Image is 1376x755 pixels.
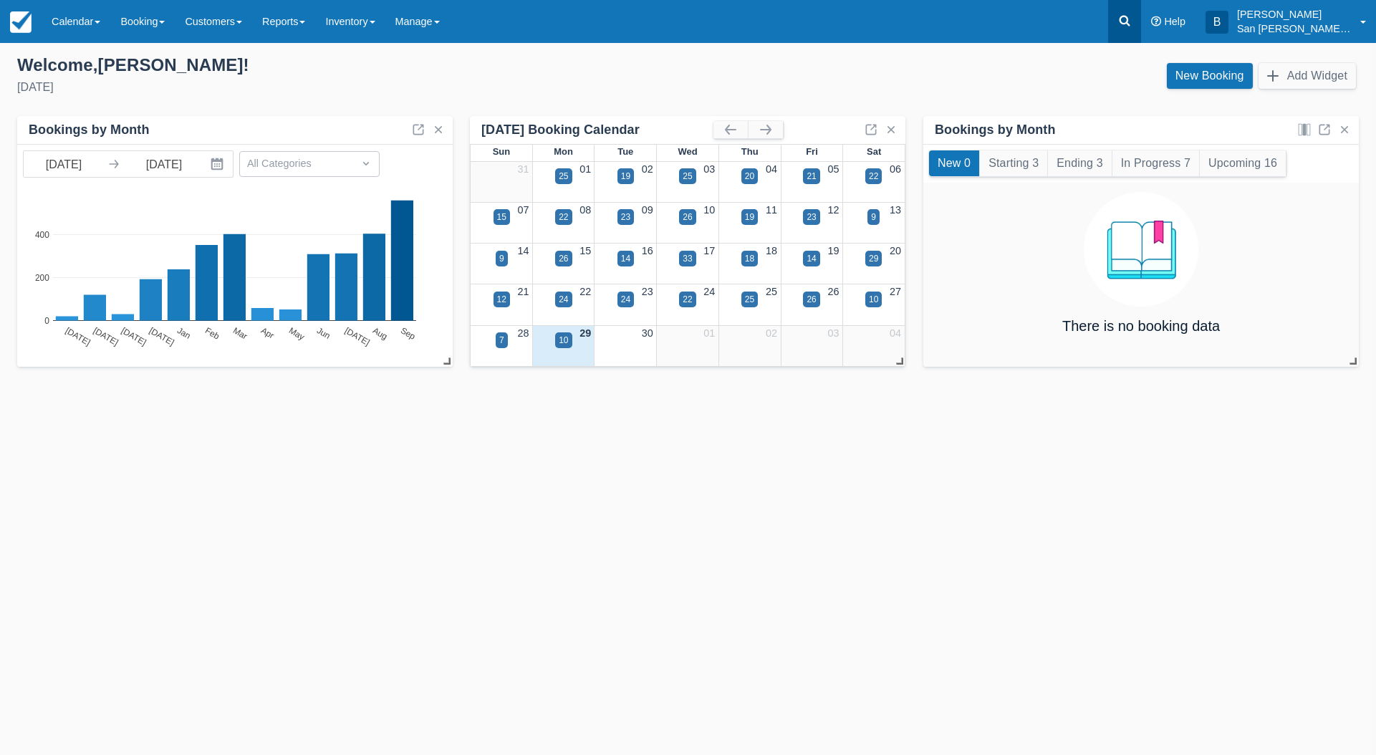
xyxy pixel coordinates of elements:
a: 02 [642,163,653,175]
a: 17 [703,245,715,256]
a: 16 [642,245,653,256]
input: End Date [124,151,204,177]
a: 10 [703,204,715,216]
a: 09 [642,204,653,216]
button: In Progress 7 [1112,150,1199,176]
button: Interact with the calendar and add the check-in date for your trip. [204,151,233,177]
i: Help [1151,16,1161,27]
a: 03 [827,327,839,339]
div: 15 [497,211,506,223]
div: 12 [497,293,506,306]
div: Bookings by Month [29,122,150,138]
div: 25 [683,170,692,183]
span: Fri [806,146,818,157]
div: 22 [869,170,878,183]
a: 01 [703,327,715,339]
a: 01 [579,163,591,175]
div: 25 [745,293,754,306]
div: 9 [499,252,504,265]
p: San [PERSON_NAME] Hut Systems [1237,21,1352,36]
div: 10 [869,293,878,306]
span: Help [1164,16,1185,27]
a: New Booking [1167,63,1253,89]
div: 19 [621,170,630,183]
div: 26 [807,293,816,306]
a: 07 [518,204,529,216]
div: 7 [499,334,504,347]
div: 24 [559,293,568,306]
div: [DATE] [17,79,677,96]
button: Add Widget [1259,63,1356,89]
span: Dropdown icon [359,156,373,170]
a: 26 [827,286,839,297]
input: Start Date [24,151,104,177]
div: Bookings by Month [935,122,1056,138]
a: 19 [827,245,839,256]
a: 31 [518,163,529,175]
a: 13 [890,204,901,216]
button: New 0 [929,150,979,176]
div: 29 [869,252,878,265]
div: 21 [807,170,816,183]
button: Ending 3 [1048,150,1111,176]
div: 14 [621,252,630,265]
p: [PERSON_NAME] [1237,7,1352,21]
div: 22 [559,211,568,223]
div: [DATE] Booking Calendar [481,122,713,138]
button: Starting 3 [980,150,1047,176]
a: 06 [890,163,901,175]
img: booking.png [1084,192,1198,307]
span: Sun [493,146,510,157]
span: Sat [867,146,881,157]
div: B [1206,11,1228,34]
h4: There is no booking data [1062,318,1220,334]
a: 24 [703,286,715,297]
div: 14 [807,252,816,265]
a: 18 [766,245,777,256]
div: 18 [745,252,754,265]
a: 29 [579,327,591,339]
a: 12 [827,204,839,216]
a: 23 [642,286,653,297]
a: 08 [579,204,591,216]
div: 26 [559,252,568,265]
a: 25 [766,286,777,297]
a: 14 [518,245,529,256]
span: Tue [617,146,633,157]
a: 30 [642,327,653,339]
div: 9 [871,211,876,223]
a: 27 [890,286,901,297]
a: 02 [766,327,777,339]
div: 22 [683,293,692,306]
a: 15 [579,245,591,256]
div: 26 [683,211,692,223]
img: checkfront-main-nav-mini-logo.png [10,11,32,33]
div: 33 [683,252,692,265]
a: 20 [890,245,901,256]
button: Upcoming 16 [1200,150,1286,176]
div: 20 [745,170,754,183]
a: 04 [766,163,777,175]
div: 24 [621,293,630,306]
div: Welcome , [PERSON_NAME] ! [17,54,677,76]
div: 10 [559,334,568,347]
div: 23 [807,211,816,223]
a: 05 [827,163,839,175]
span: Wed [678,146,697,157]
a: 11 [766,204,777,216]
a: 21 [518,286,529,297]
div: 25 [559,170,568,183]
a: 03 [703,163,715,175]
a: 04 [890,327,901,339]
span: Mon [554,146,573,157]
span: Thu [741,146,759,157]
div: 23 [621,211,630,223]
a: 22 [579,286,591,297]
a: 28 [518,327,529,339]
div: 19 [745,211,754,223]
